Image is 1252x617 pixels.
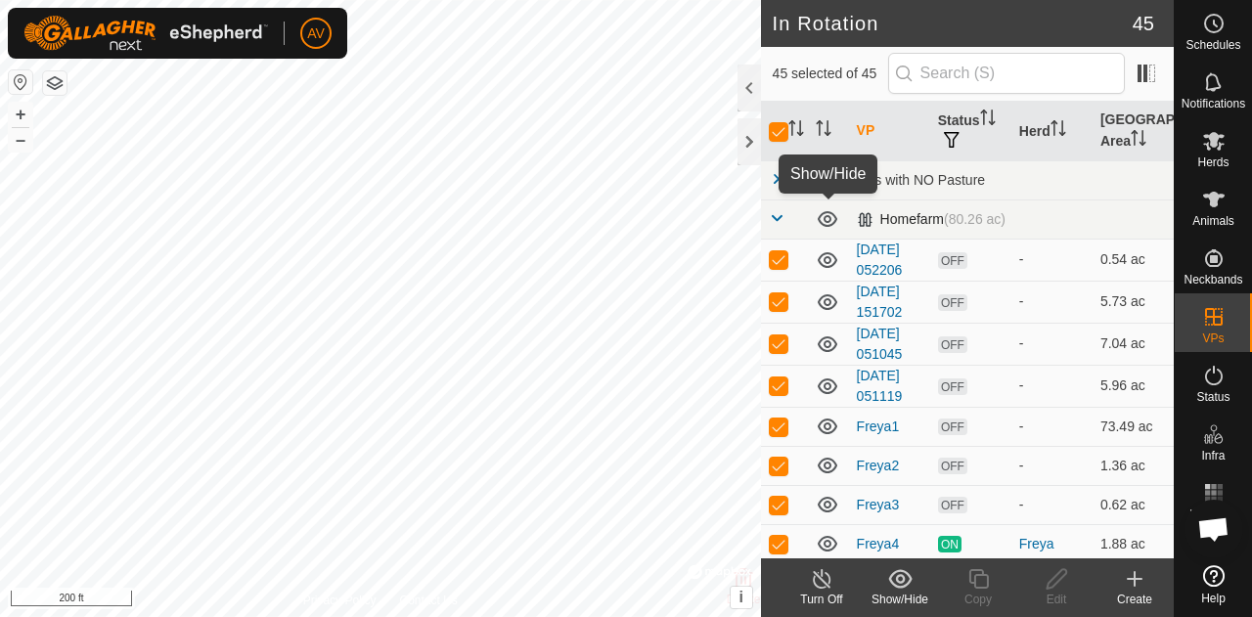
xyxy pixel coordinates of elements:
div: Show/Hide [861,591,939,608]
div: Create [1095,591,1174,608]
a: Freya1 [857,419,900,434]
span: (80.26 ac) [944,211,1006,227]
span: OFF [938,336,967,353]
th: Herd [1011,102,1093,161]
div: - [1019,456,1085,476]
td: 5.96 ac [1093,365,1174,407]
td: 0.54 ac [1093,239,1174,281]
div: - [1019,375,1085,396]
div: Homefarm [857,211,1006,228]
a: Freya2 [857,458,900,473]
a: [DATE] 051119 [857,368,903,404]
button: i [731,587,752,608]
button: + [9,103,32,126]
p-sorticon: Activate to sort [1051,123,1066,139]
th: Status [930,102,1011,161]
img: Gallagher Logo [23,16,268,51]
a: Freya3 [857,497,900,512]
div: - [1019,495,1085,515]
div: - [1019,417,1085,437]
div: Edit [1017,591,1095,608]
a: [DATE] 151702 [857,284,903,320]
div: VPs with NO Pasture [857,172,1166,188]
span: Schedules [1185,39,1240,51]
span: i [738,589,742,605]
div: Freya [1019,534,1085,554]
p-sorticon: Activate to sort [816,123,831,139]
a: [DATE] 051045 [857,326,903,362]
span: Heatmap [1189,508,1237,520]
span: 45 selected of 45 [773,64,888,84]
span: Help [1201,593,1226,604]
a: Contact Us [399,592,457,609]
div: Turn Off [782,591,861,608]
div: - [1019,333,1085,354]
span: Neckbands [1184,274,1242,286]
div: Open chat [1185,500,1243,558]
a: Freya4 [857,536,900,551]
th: VP [849,102,930,161]
td: 7.04 ac [1093,323,1174,365]
button: – [9,128,32,152]
td: 1.88 ac [1093,524,1174,563]
td: 0.62 ac [1093,485,1174,524]
input: Search (S) [888,53,1125,94]
td: 5.73 ac [1093,281,1174,323]
span: ON [938,536,961,552]
span: Animals [1192,215,1234,227]
div: Copy [939,591,1017,608]
span: 45 [1133,9,1154,38]
button: Map Layers [43,71,67,95]
span: Status [1196,391,1230,403]
span: Notifications [1182,98,1245,110]
div: - [1019,249,1085,270]
h2: In Rotation [773,12,1133,35]
span: VPs [1202,332,1224,344]
p-sorticon: Activate to sort [980,112,996,128]
a: [DATE] 052206 [857,242,903,278]
p-sorticon: Activate to sort [1131,133,1146,149]
span: OFF [938,378,967,395]
span: OFF [938,497,967,513]
span: OFF [938,294,967,311]
td: 1.36 ac [1093,446,1174,485]
span: OFF [938,458,967,474]
span: OFF [938,419,967,435]
th: [GEOGRAPHIC_DATA] Area [1093,102,1174,161]
td: 73.49 ac [1093,407,1174,446]
span: OFF [938,252,967,269]
span: Herds [1197,156,1229,168]
button: Reset Map [9,70,32,94]
a: Help [1175,557,1252,612]
p-sorticon: Activate to sort [788,123,804,139]
span: AV [307,23,325,44]
span: Infra [1201,450,1225,462]
div: - [1019,291,1085,312]
a: Privacy Policy [303,592,377,609]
